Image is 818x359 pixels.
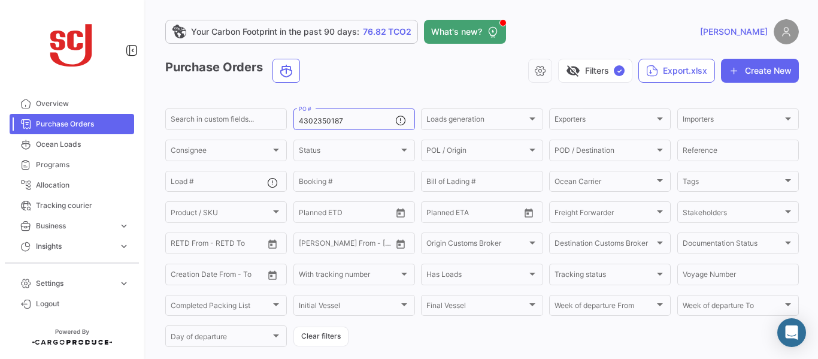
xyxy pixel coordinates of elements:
[555,241,655,249] span: Destination Customs Broker
[683,117,783,125] span: Importers
[165,59,304,83] h3: Purchase Orders
[299,272,399,280] span: With tracking number
[171,241,187,249] input: From
[10,93,134,114] a: Overview
[171,272,187,280] input: From
[431,26,482,38] span: What's new?
[119,221,129,231] span: expand_more
[36,98,129,109] span: Overview
[555,148,655,156] span: POD / Destination
[273,59,299,82] button: Ocean
[36,180,129,191] span: Allocation
[721,59,799,83] button: Create New
[683,303,783,312] span: Week of departure To
[299,241,316,249] input: From
[299,148,399,156] span: Status
[555,303,655,312] span: Week of departure From
[10,257,134,277] a: Carbon Footprint
[555,117,655,125] span: Exporters
[363,26,411,38] span: 76.82 TCO2
[426,272,526,280] span: Has Loads
[700,26,768,38] span: [PERSON_NAME]
[683,210,783,218] span: Stakeholders
[555,272,655,280] span: Tracking status
[171,210,271,218] span: Product / SKU
[555,210,655,218] span: Freight Forwarder
[196,241,240,249] input: To
[42,14,102,74] img: scj_logo1.svg
[324,210,368,218] input: To
[426,303,526,312] span: Final Vessel
[171,334,271,343] span: Day of departure
[424,20,506,44] button: What's new?
[10,155,134,175] a: Programs
[777,318,806,347] div: Abrir Intercom Messenger
[426,210,443,218] input: From
[36,200,129,211] span: Tracking courier
[36,139,129,150] span: Ocean Loads
[36,221,114,231] span: Business
[299,303,399,312] span: Initial Vessel
[10,195,134,216] a: Tracking courier
[566,64,580,78] span: visibility_off
[324,241,368,249] input: To
[614,65,625,76] span: ✓
[191,26,359,38] span: Your Carbon Footprint in the past 90 days:
[10,175,134,195] a: Allocation
[520,204,538,222] button: Open calendar
[119,241,129,252] span: expand_more
[683,241,783,249] span: Documentation Status
[36,278,114,289] span: Settings
[452,210,496,218] input: To
[293,327,349,346] button: Clear filters
[36,241,114,252] span: Insights
[10,134,134,155] a: Ocean Loads
[426,241,526,249] span: Origin Customs Broker
[165,20,418,44] a: Your Carbon Footprint in the past 90 days:76.82 TCO2
[638,59,715,83] button: Export.xlsx
[119,278,129,289] span: expand_more
[555,179,655,188] span: Ocean Carrier
[392,235,410,253] button: Open calendar
[392,204,410,222] button: Open calendar
[558,59,632,83] button: visibility_offFilters✓
[196,272,240,280] input: To
[426,117,526,125] span: Loads generation
[36,159,129,170] span: Programs
[10,114,134,134] a: Purchase Orders
[36,119,129,129] span: Purchase Orders
[774,19,799,44] img: placeholder-user.png
[171,148,271,156] span: Consignee
[36,298,129,309] span: Logout
[263,266,281,284] button: Open calendar
[683,179,783,188] span: Tags
[426,148,526,156] span: POL / Origin
[171,303,271,312] span: Completed Packing List
[299,210,316,218] input: From
[263,235,281,253] button: Open calendar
